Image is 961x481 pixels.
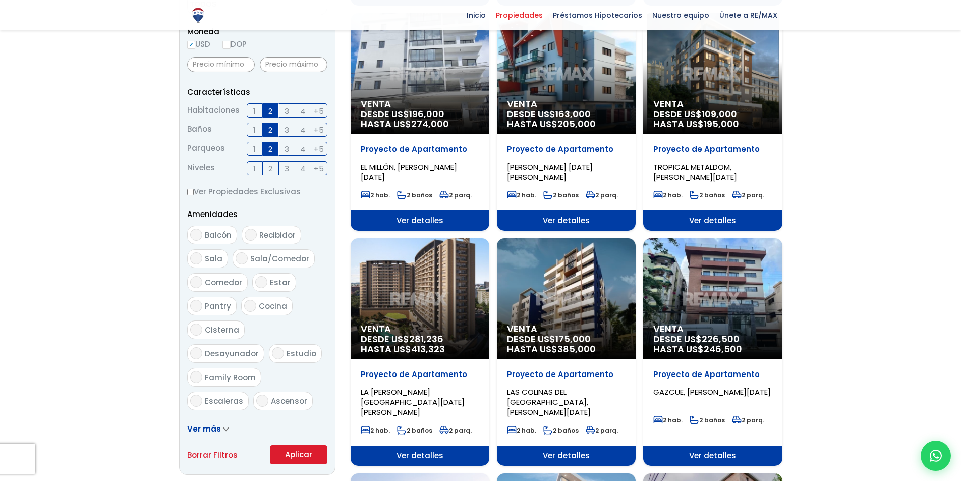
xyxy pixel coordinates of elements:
[653,99,772,109] span: Venta
[361,144,479,154] p: Proyecto de Apartamento
[653,416,683,424] span: 2 hab.
[268,162,272,175] span: 2
[187,185,327,198] label: Ver Propiedades Exclusivas
[690,191,725,199] span: 2 baños
[187,123,212,137] span: Baños
[205,253,222,264] span: Sala
[653,344,772,354] span: HASTA US$
[190,252,202,264] input: Sala
[643,446,782,466] span: Ver detalles
[653,334,772,354] span: DESDE US$
[507,119,626,129] span: HASTA US$
[187,449,238,461] a: Borrar Filtros
[643,210,782,231] span: Ver detalles
[507,387,591,417] span: LAS COLINAS DEL [GEOGRAPHIC_DATA], [PERSON_NAME][DATE]
[351,238,489,466] a: Venta DESDE US$281,236 HASTA US$413,323 Proyecto de Apartamento LA [PERSON_NAME][GEOGRAPHIC_DATA]...
[205,325,239,335] span: Cisterna
[189,7,207,24] img: Logo de REMAX
[187,189,194,195] input: Ver Propiedades Exclusivas
[187,57,255,72] input: Precio mínimo
[270,445,327,464] button: Aplicar
[272,347,284,359] input: Estudio
[190,347,202,359] input: Desayunador
[497,238,636,466] a: Venta DESDE US$175,000 HASTA US$385,000 Proyecto de Apartamento LAS COLINAS DEL [GEOGRAPHIC_DATA]...
[704,118,739,130] span: 195,000
[361,324,479,334] span: Venta
[497,13,636,231] a: Venta DESDE US$163,000 HASTA US$205,000 Proyecto de Apartamento [PERSON_NAME] [DATE][PERSON_NAME]...
[259,301,287,311] span: Cocina
[190,395,202,407] input: Escaleras
[244,300,256,312] input: Cocina
[361,109,479,129] span: DESDE US$
[507,344,626,354] span: HASTA US$
[507,191,536,199] span: 2 hab.
[187,25,327,38] span: Moneda
[557,118,596,130] span: 205,000
[507,99,626,109] span: Venta
[256,395,268,407] input: Ascensor
[270,277,291,288] span: Estar
[187,142,225,156] span: Parqueos
[187,161,215,175] span: Niveles
[732,416,764,424] span: 2 parq.
[190,371,202,383] input: Family Room
[548,8,647,23] span: Préstamos Hipotecarios
[409,108,444,120] span: 196,000
[702,333,740,345] span: 226,500
[361,426,390,435] span: 2 hab.
[653,119,772,129] span: HASTA US$
[704,343,742,355] span: 246,500
[236,252,248,264] input: Sala/Comedor
[361,387,465,417] span: LA [PERSON_NAME][GEOGRAPHIC_DATA][DATE][PERSON_NAME]
[190,229,202,241] input: Balcón
[397,191,432,199] span: 2 baños
[439,426,472,435] span: 2 parq.
[187,423,229,434] a: Ver más
[411,343,445,355] span: 413,323
[300,104,305,117] span: 4
[268,104,272,117] span: 2
[409,333,443,345] span: 281,236
[361,162,457,182] span: EL MILLÓN, [PERSON_NAME][DATE]
[586,191,618,199] span: 2 parq.
[187,423,221,434] span: Ver más
[507,144,626,154] p: Proyecto de Apartamento
[300,124,305,136] span: 4
[351,210,489,231] span: Ver detalles
[653,191,683,199] span: 2 hab.
[253,124,256,136] span: 1
[285,104,289,117] span: 3
[690,416,725,424] span: 2 baños
[314,143,324,155] span: +5
[187,86,327,98] p: Características
[643,238,782,466] a: Venta DESDE US$226,500 HASTA US$246,500 Proyecto de Apartamento GAZCUE, [PERSON_NAME][DATE] 2 hab...
[543,191,579,199] span: 2 baños
[462,8,491,23] span: Inicio
[250,253,309,264] span: Sala/Comedor
[732,191,764,199] span: 2 parq.
[314,104,324,117] span: +5
[260,57,327,72] input: Precio máximo
[491,8,548,23] span: Propiedades
[255,276,267,288] input: Estar
[361,334,479,354] span: DESDE US$
[314,124,324,136] span: +5
[205,396,243,406] span: Escaleras
[268,143,272,155] span: 2
[300,162,305,175] span: 4
[653,369,772,380] p: Proyecto de Apartamento
[555,108,591,120] span: 163,000
[361,119,479,129] span: HASTA US$
[285,143,289,155] span: 3
[507,109,626,129] span: DESDE US$
[351,446,489,466] span: Ver detalles
[259,230,296,240] span: Recibidor
[253,104,256,117] span: 1
[222,38,247,50] label: DOP
[300,143,305,155] span: 4
[497,446,636,466] span: Ver detalles
[268,124,272,136] span: 2
[653,387,771,397] span: GAZCUE, [PERSON_NAME][DATE]
[187,103,240,118] span: Habitaciones
[507,334,626,354] span: DESDE US$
